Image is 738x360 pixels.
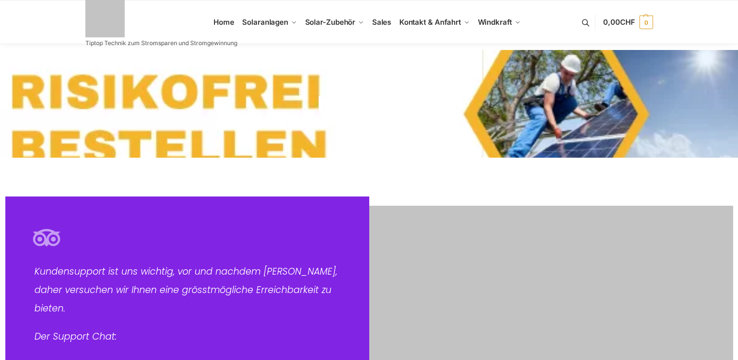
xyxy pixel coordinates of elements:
[399,17,461,27] span: Kontakt & Anfahrt
[603,8,653,37] a: 0,00CHF 0
[640,16,653,29] span: 0
[238,0,301,44] a: Solaranlagen
[474,0,525,44] a: Windkraft
[372,17,392,27] span: Sales
[85,44,653,69] nav: Breadcrumb
[85,40,237,46] p: Tiptop Technik zum Stromsparen und Stromgewinnung
[368,0,395,44] a: Sales
[242,17,288,27] span: Solaranlagen
[603,17,635,27] span: 0,00
[98,94,641,114] h2: Kontakt
[301,0,368,44] a: Solar-Zubehör
[305,17,356,27] span: Solar-Zubehör
[34,262,340,318] p: Kundensupport ist uns wichtig, vor und nachdem [PERSON_NAME], daher versuchen wir Ihnen eine grös...
[34,327,340,346] p: Der Support Chat:
[395,0,474,44] a: Kontakt & Anfahrt
[478,17,512,27] span: Windkraft
[620,17,635,27] span: CHF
